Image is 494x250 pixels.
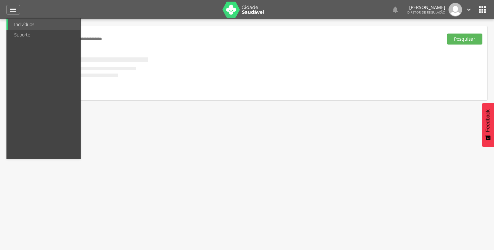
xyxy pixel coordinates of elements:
[485,109,491,132] span: Feedback
[9,6,17,14] i: 
[465,6,472,13] i: 
[407,10,445,15] span: Diretor de regulação
[447,34,482,45] button: Pesquisar
[391,6,399,14] i: 
[8,19,80,30] a: Indivíduos
[477,5,488,15] i: 
[6,5,20,15] a: 
[482,103,494,147] button: Feedback - Mostrar pesquisa
[391,3,399,16] a: 
[407,5,445,10] p: [PERSON_NAME]
[8,30,80,40] a: Suporte
[465,3,472,16] a: 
